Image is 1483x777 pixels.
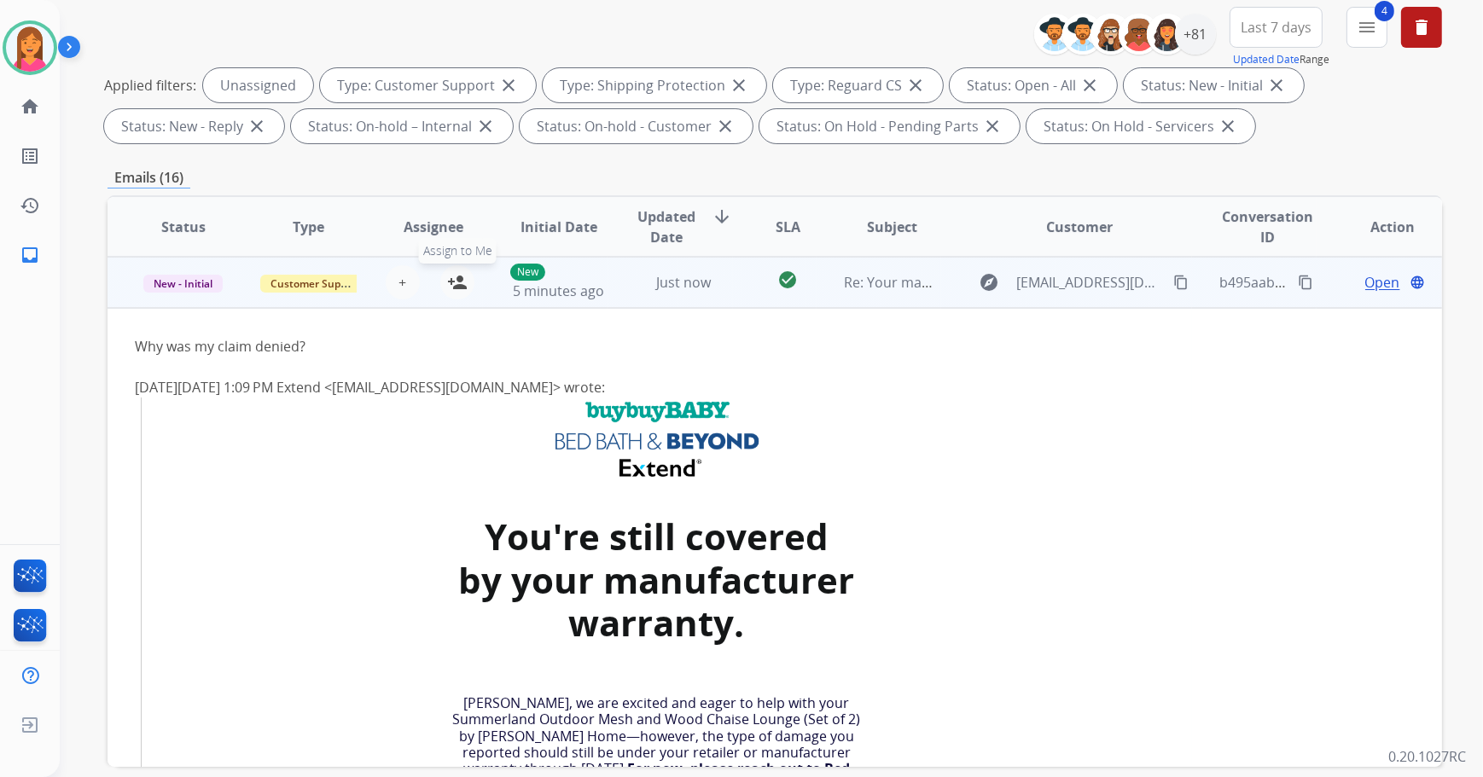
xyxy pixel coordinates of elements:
[521,217,597,237] span: Initial Date
[1298,275,1313,290] mat-icon: content_copy
[776,217,800,237] span: SLA
[905,75,926,96] mat-icon: close
[135,336,1165,357] div: Why was my claim denied?
[260,275,371,293] span: Customer Support
[1411,17,1432,38] mat-icon: delete
[982,116,1003,136] mat-icon: close
[291,109,513,143] div: Status: On-hold – Internal
[419,238,497,264] span: Assign to Me
[20,245,40,265] mat-icon: inbox
[1047,217,1114,237] span: Customer
[950,68,1117,102] div: Status: Open - All
[20,96,40,117] mat-icon: home
[1026,109,1255,143] div: Status: On Hold - Servicers
[513,281,604,300] span: 5 minutes ago
[108,167,190,188] p: Emails (16)
[979,272,999,293] mat-icon: explore
[844,273,1179,292] span: Re: Your manufacturer's warranty may still be active
[475,116,496,136] mat-icon: close
[1230,7,1323,48] button: Last 7 days
[1375,1,1394,21] span: 4
[135,377,1165,397] div: [DATE][DATE] 1:09 PM Extend < > wrote:
[332,378,553,397] a: [EMAIL_ADDRESS][DOMAIN_NAME]
[1357,17,1377,38] mat-icon: menu
[498,75,519,96] mat-icon: close
[1016,272,1163,293] span: [EMAIL_ADDRESS][DOMAIN_NAME]
[161,217,206,237] span: Status
[1241,24,1311,31] span: Last 7 days
[1175,14,1216,55] div: +81
[20,195,40,216] mat-icon: history
[447,272,468,293] mat-icon: person_add
[404,217,463,237] span: Assignee
[1233,53,1300,67] button: Updated Date
[635,206,698,247] span: Updated Date
[1365,272,1400,293] span: Open
[293,217,324,237] span: Type
[555,402,759,477] img: BuyBuyBaby%2BBBBY%2BExtend%20Logo_Vertical_Centered%402x%20%281%29.png
[1173,275,1189,290] mat-icon: content_copy
[1079,75,1100,96] mat-icon: close
[143,275,223,293] span: New - Initial
[459,512,855,647] strong: You're still covered by your manufacturer warranty.
[759,109,1020,143] div: Status: On Hold - Pending Parts
[712,206,732,227] mat-icon: arrow_downward
[1124,68,1304,102] div: Status: New - Initial
[715,116,736,136] mat-icon: close
[104,75,196,96] p: Applied filters:
[1346,7,1387,48] button: 4
[399,272,407,293] span: +
[1410,275,1425,290] mat-icon: language
[1233,52,1329,67] span: Range
[520,109,753,143] div: Status: On-hold - Customer
[543,68,766,102] div: Type: Shipping Protection
[1317,197,1442,257] th: Action
[6,24,54,72] img: avatar
[729,75,749,96] mat-icon: close
[386,265,420,299] button: +
[1388,746,1466,767] p: 0.20.1027RC
[320,68,536,102] div: Type: Customer Support
[20,146,40,166] mat-icon: list_alt
[1218,116,1238,136] mat-icon: close
[867,217,917,237] span: Subject
[656,273,711,292] span: Just now
[1266,75,1287,96] mat-icon: close
[510,264,545,281] p: New
[247,116,267,136] mat-icon: close
[773,68,943,102] div: Type: Reguard CS
[440,265,474,299] button: Assign to Me
[777,270,798,290] mat-icon: check_circle
[1219,206,1317,247] span: Conversation ID
[104,109,284,143] div: Status: New - Reply
[203,68,313,102] div: Unassigned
